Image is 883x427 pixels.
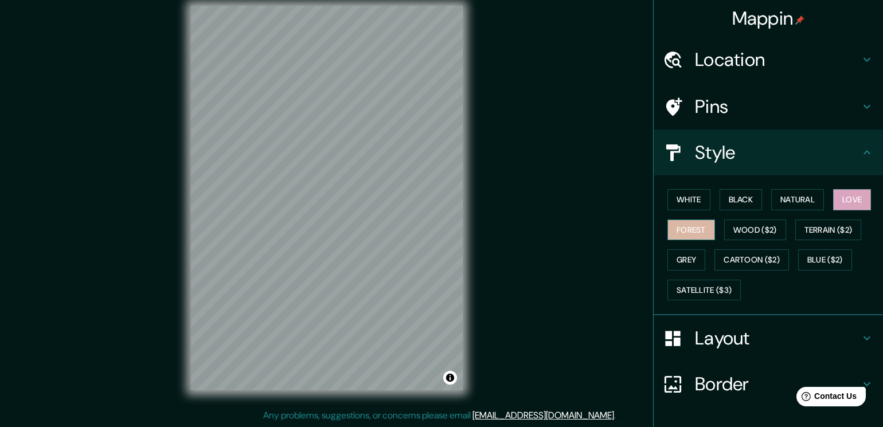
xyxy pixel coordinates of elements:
div: Border [654,361,883,407]
button: Terrain ($2) [795,220,862,241]
h4: Mappin [732,7,805,30]
div: . [618,409,620,422]
button: Love [833,189,871,210]
button: Blue ($2) [798,249,852,271]
button: Black [720,189,763,210]
div: . [616,409,618,422]
button: White [667,189,710,210]
div: Location [654,37,883,83]
img: pin-icon.png [795,15,804,25]
h4: Style [695,141,860,164]
button: Natural [771,189,824,210]
button: Satellite ($3) [667,280,741,301]
h4: Pins [695,95,860,118]
div: Style [654,130,883,175]
button: Forest [667,220,715,241]
canvas: Map [191,6,463,390]
div: Pins [654,84,883,130]
h4: Layout [695,327,860,350]
a: [EMAIL_ADDRESS][DOMAIN_NAME] [472,409,614,421]
div: Layout [654,315,883,361]
button: Wood ($2) [724,220,786,241]
h4: Location [695,48,860,71]
button: Toggle attribution [443,371,457,385]
button: Grey [667,249,705,271]
h4: Border [695,373,860,395]
iframe: Help widget launcher [781,382,870,414]
button: Cartoon ($2) [714,249,789,271]
p: Any problems, suggestions, or concerns please email . [263,409,616,422]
